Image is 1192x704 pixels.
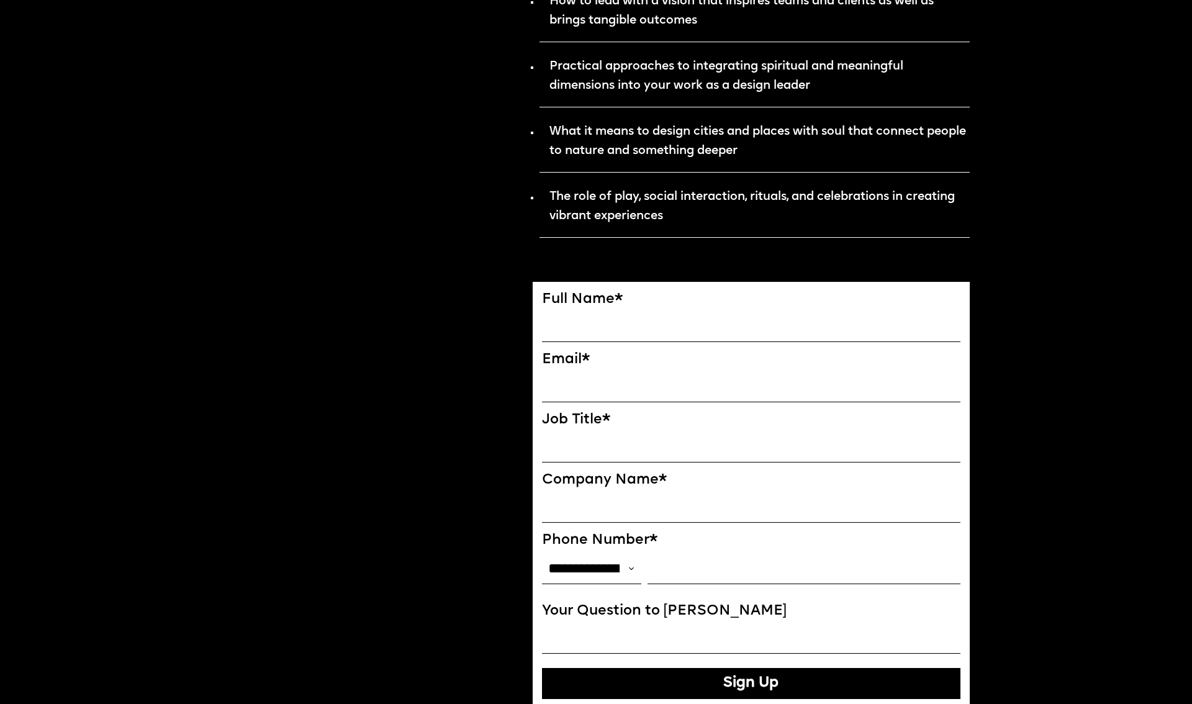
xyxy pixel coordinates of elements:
[542,351,960,369] label: Email
[549,191,955,222] strong: The role of play, social interaction, rituals, and celebrations in creating vibrant experiences
[542,668,960,699] button: Sign Up
[542,412,960,429] label: Job Title
[542,472,960,489] label: Company Name
[549,126,966,157] strong: What it means to design cities and places with soul that connect people to nature and something d...
[549,61,903,92] strong: Practical approaches to integrating spiritual and meaningful dimensions into your work as a desig...
[542,603,960,620] label: Your Question to [PERSON_NAME]
[542,291,960,309] label: Full Name
[542,532,960,549] label: Phone Number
